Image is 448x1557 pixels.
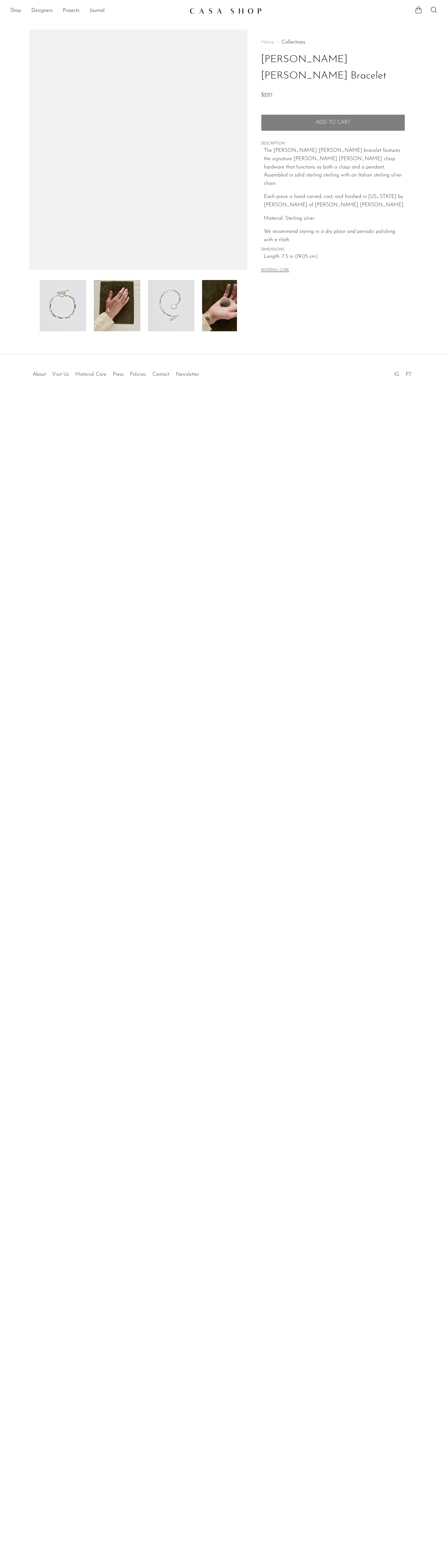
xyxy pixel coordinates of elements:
p: Each piece is hand carved, cast, and finished in [US_STATE] by [PERSON_NAME] of [PERSON_NAME] [PE... [264,193,405,209]
a: PT [406,372,411,377]
a: Collections [282,40,305,45]
ul: NEW HEADER MENU [10,5,184,16]
a: Contact [152,372,169,377]
img: Dunton Ellerkamp Bracelet [148,280,194,331]
ul: Social Medias [391,367,415,379]
a: Press [113,372,124,377]
a: About [33,372,46,377]
nav: Desktop navigation [10,5,184,16]
button: Add to cart [261,114,405,131]
a: Shop [10,7,21,15]
span: DESCRIPTION [261,141,405,147]
a: Projects [63,7,79,15]
i: We recommend storing in a dry place and periodic polishing with a cloth. [264,229,395,243]
a: Policies [130,372,146,377]
span: Length: 7.5 in (19.05 cm) [264,253,405,261]
button: MATERIAL CARE [261,268,289,273]
a: IG [394,372,399,377]
nav: Breadcrumbs [261,40,405,45]
span: Add to cart [316,119,350,126]
a: Journal [90,7,105,15]
img: Dunton Ellerkamp Bracelet [40,280,86,331]
a: Designers [31,7,53,15]
ul: Quick links [29,367,202,379]
a: Material Care [75,372,106,377]
span: DIMENSIONS [261,247,405,253]
h1: [PERSON_NAME] [PERSON_NAME] Bracelet [261,52,405,84]
span: Home [261,40,274,45]
img: Dunton Ellerkamp Bracelet [94,280,140,331]
img: Dunton Ellerkamp Bracelet [202,280,248,331]
a: Visit Us [52,372,69,377]
span: $220 [261,93,272,98]
p: Material: Sterling silver. [264,215,405,223]
p: The [PERSON_NAME] [PERSON_NAME] bracelet features the signature [PERSON_NAME] [PERSON_NAME] clasp... [264,147,405,188]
